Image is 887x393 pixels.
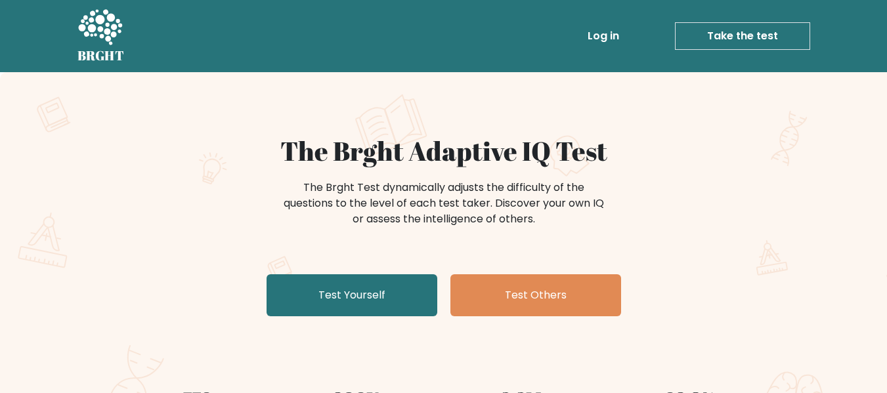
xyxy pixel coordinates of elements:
[77,48,125,64] h5: BRGHT
[123,135,764,167] h1: The Brght Adaptive IQ Test
[77,5,125,67] a: BRGHT
[675,22,810,50] a: Take the test
[280,180,608,227] div: The Brght Test dynamically adjusts the difficulty of the questions to the level of each test take...
[450,274,621,316] a: Test Others
[582,23,624,49] a: Log in
[267,274,437,316] a: Test Yourself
